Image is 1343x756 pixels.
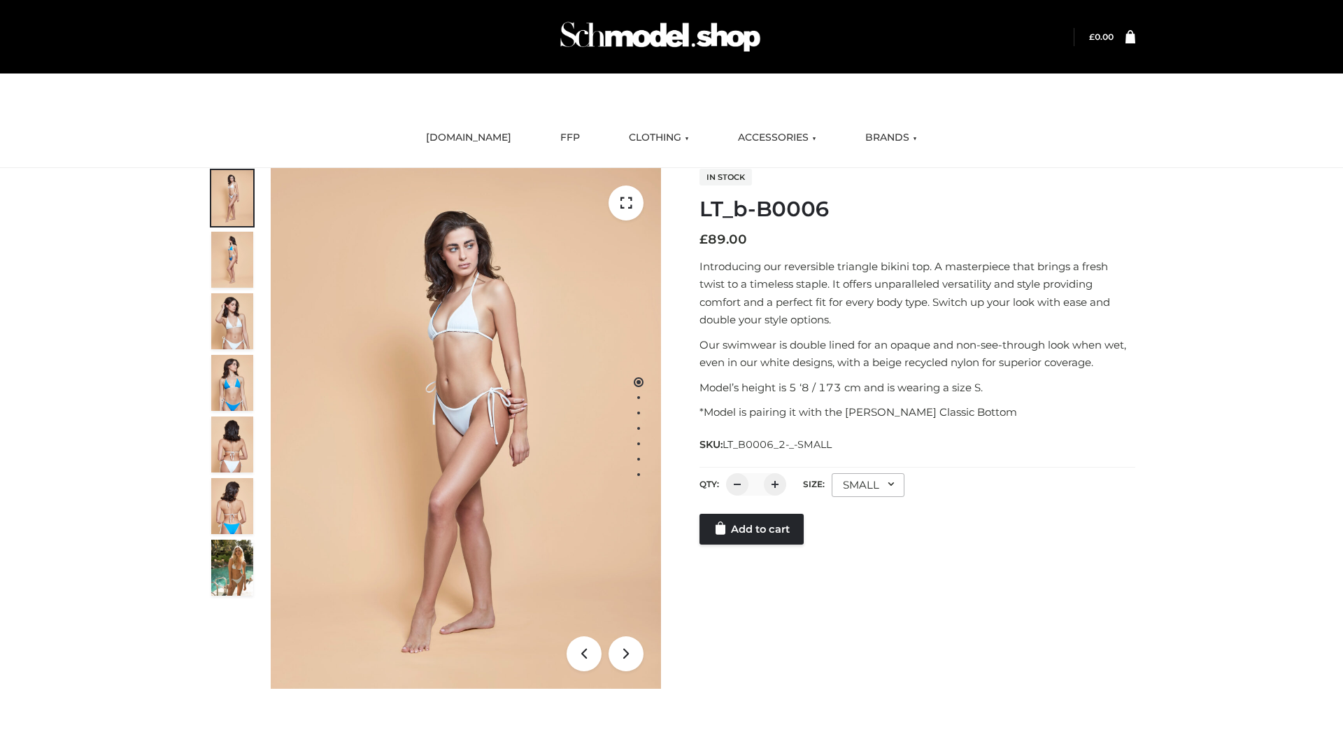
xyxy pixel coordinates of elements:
p: Introducing our reversible triangle bikini top. A masterpiece that brings a fresh twist to a time... [699,258,1135,329]
a: Add to cart [699,514,804,545]
h1: LT_b-B0006 [699,197,1135,222]
a: £0.00 [1089,31,1114,42]
span: In stock [699,169,752,185]
img: ArielClassicBikiniTop_CloudNine_AzureSky_OW114ECO_3-scaled.jpg [211,293,253,349]
label: Size: [803,479,825,489]
a: CLOTHING [618,122,699,153]
img: ArielClassicBikiniTop_CloudNine_AzureSky_OW114ECO_2-scaled.jpg [211,232,253,288]
bdi: 0.00 [1089,31,1114,42]
img: ArielClassicBikiniTop_CloudNine_AzureSky_OW114ECO_1 [271,168,661,689]
a: [DOMAIN_NAME] [415,122,522,153]
img: Schmodel Admin 964 [555,9,765,64]
span: £ [1089,31,1095,42]
span: SKU: [699,436,833,453]
img: Arieltop_CloudNine_AzureSky2.jpg [211,540,253,596]
a: FFP [550,122,590,153]
a: ACCESSORIES [727,122,827,153]
img: ArielClassicBikiniTop_CloudNine_AzureSky_OW114ECO_4-scaled.jpg [211,355,253,411]
span: £ [699,232,708,247]
p: Our swimwear is double lined for an opaque and non-see-through look when wet, even in our white d... [699,336,1135,372]
bdi: 89.00 [699,232,747,247]
p: *Model is pairing it with the [PERSON_NAME] Classic Bottom [699,403,1135,421]
a: BRANDS [855,122,928,153]
span: LT_B0006_2-_-SMALL [723,438,832,451]
img: ArielClassicBikiniTop_CloudNine_AzureSky_OW114ECO_8-scaled.jpg [211,478,253,534]
img: ArielClassicBikiniTop_CloudNine_AzureSky_OW114ECO_7-scaled.jpg [211,416,253,472]
img: ArielClassicBikiniTop_CloudNine_AzureSky_OW114ECO_1-scaled.jpg [211,170,253,226]
p: Model’s height is 5 ‘8 / 173 cm and is wearing a size S. [699,379,1135,397]
div: SMALL [832,473,904,497]
label: QTY: [699,479,719,489]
